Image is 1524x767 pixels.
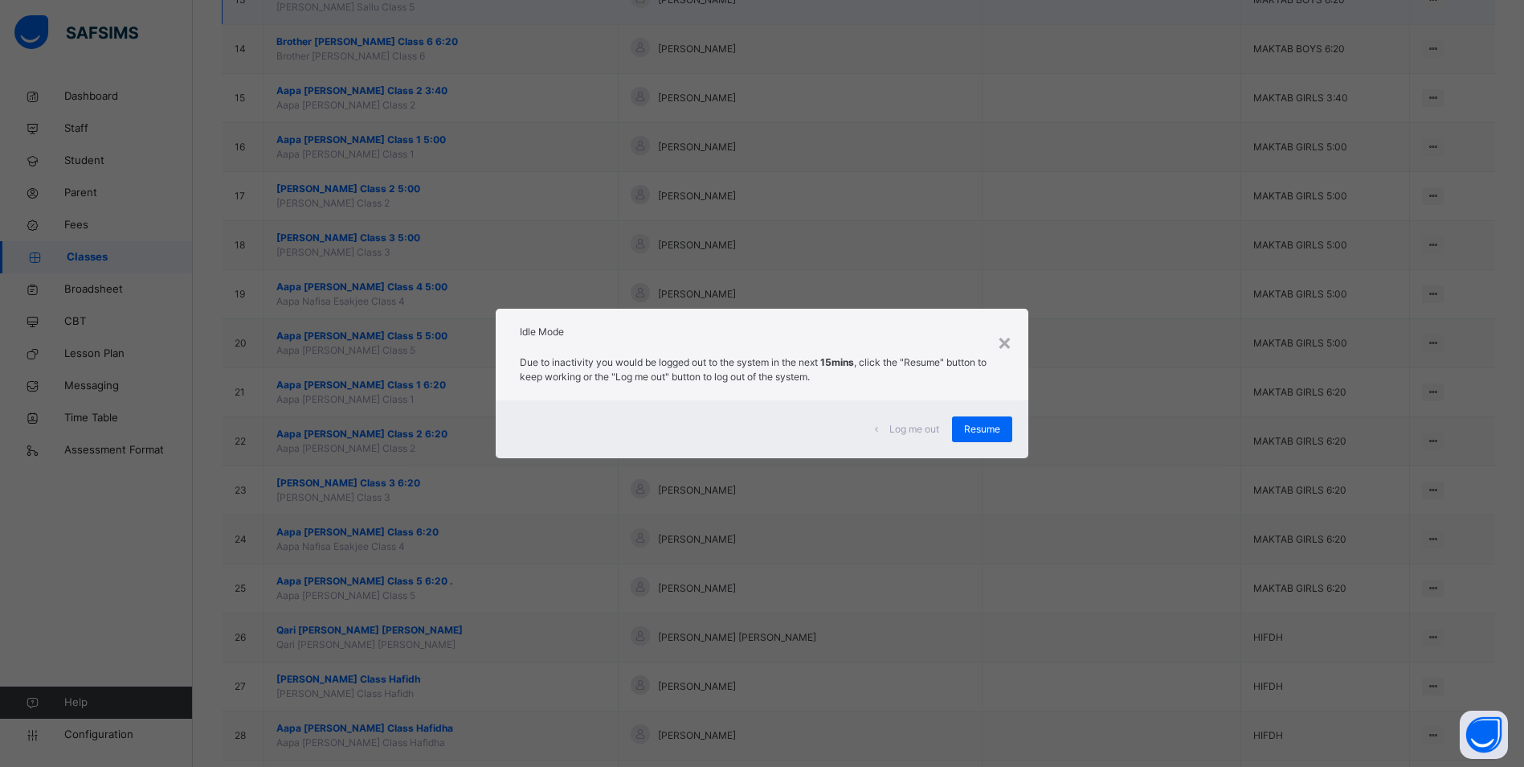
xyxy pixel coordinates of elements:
[520,325,1005,339] h2: Idle Mode
[964,422,1000,437] span: Resume
[889,422,939,437] span: Log me out
[997,325,1012,359] div: ×
[1460,711,1508,759] button: Open asap
[820,356,854,368] strong: 15mins
[520,355,1005,384] p: Due to inactivity you would be logged out to the system in the next , click the "Resume" button t...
